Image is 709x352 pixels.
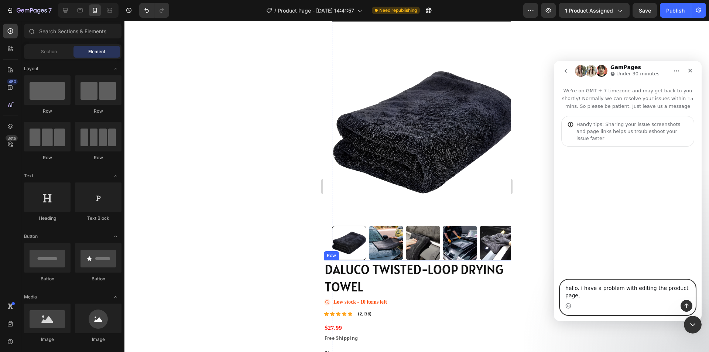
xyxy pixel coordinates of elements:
[110,291,121,303] span: Toggle open
[660,3,691,18] button: Publish
[110,170,121,182] span: Toggle open
[666,7,685,14] div: Publish
[24,276,71,282] div: Button
[10,278,64,285] p: Low stock - 10 items left
[24,215,71,222] div: Heading
[75,215,121,222] div: Text Block
[3,3,55,18] button: 7
[75,154,121,161] div: Row
[35,290,48,297] p: (2,136)
[684,316,702,334] iframe: Intercom live chat
[6,135,18,141] div: Beta
[75,108,121,115] div: Row
[1,329,11,337] legend: Size
[2,232,14,238] div: Row
[48,6,52,15] p: 7
[24,172,33,179] span: Text
[110,230,121,242] span: Toggle open
[1,303,20,312] div: $27.99
[110,63,121,75] span: Toggle open
[554,61,702,321] iframe: To enrich screen reader interactions, please activate Accessibility in Grammarly extension settings
[75,276,121,282] div: Button
[24,24,121,38] input: Search Sections & Elements
[323,21,511,352] iframe: To enrich screen reader interactions, please activate Accessibility in Grammarly extension settings
[559,3,630,18] button: 1 product assigned
[278,7,354,14] span: Product Page - [DATE] 14:41:57
[7,79,18,85] div: 450
[24,294,37,300] span: Media
[633,3,657,18] button: Save
[24,336,71,343] div: Image
[1,313,188,322] p: Free Shipping
[139,3,169,18] div: Undo/Redo
[274,7,276,14] span: /
[1,239,188,276] h1: DALUCO TWISTED-LOOP DRYING TOWEL
[75,336,121,343] div: Image
[24,154,71,161] div: Row
[41,48,57,55] span: Section
[24,65,38,72] span: Layout
[88,48,105,55] span: Element
[379,7,417,14] span: Need republishing
[639,7,651,14] span: Save
[24,108,71,115] div: Row
[24,233,38,240] span: Button
[565,7,613,14] span: 1 product assigned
